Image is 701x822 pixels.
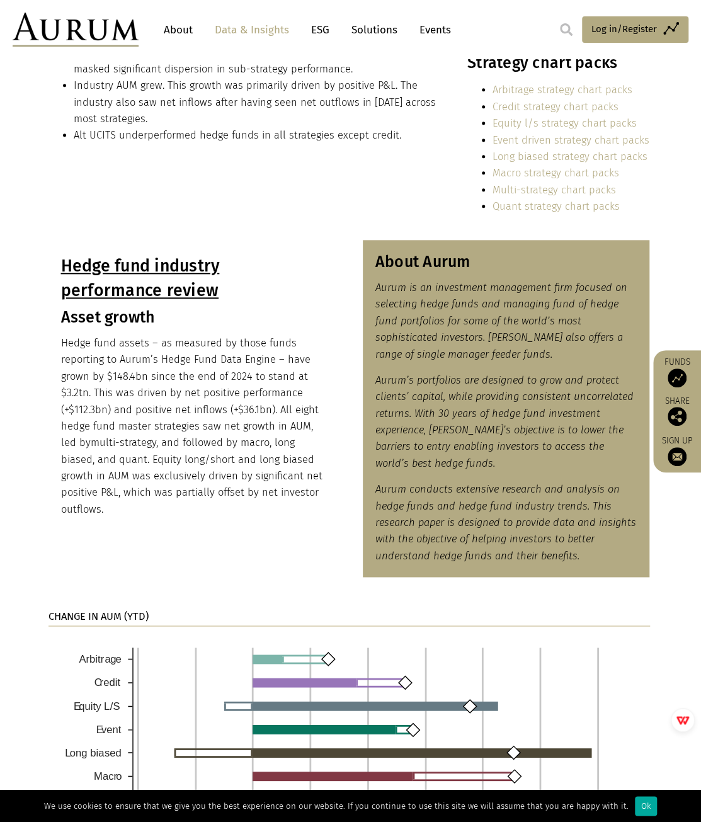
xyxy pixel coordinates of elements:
div: Ok [635,796,657,816]
a: ESG [305,18,336,42]
em: Aurum’s portfolios are designed to grow and protect clients’ capital, while providing consistent ... [375,374,634,469]
a: Long biased strategy chart packs [493,151,647,163]
img: Sign up to our newsletter [668,447,687,466]
a: Funds [659,357,695,387]
a: About [157,18,199,42]
p: Hedge fund assets – as measured by those funds reporting to Aurum’s Hedge Fund Data Engine – have... [61,335,323,518]
img: search.svg [560,23,573,36]
em: Aurum is an investment management firm focused on selecting hedge funds and managing fund of hedg... [375,282,627,360]
img: Access Funds [668,368,687,387]
a: Event driven strategy chart packs [493,134,649,146]
img: Share this post [668,407,687,426]
a: Equity l/s strategy chart packs [493,117,637,129]
a: Credit strategy chart packs [493,101,618,113]
a: Multi-strategy chart packs [493,184,616,196]
h3: Strategy chart packs [467,54,649,72]
li: Industry AUM grew. This growth was primarily driven by positive P&L. The industry also saw net in... [74,77,440,127]
em: Aurum conducts extensive research and analysis on hedge funds and hedge fund industry trends. Thi... [375,483,636,562]
li: Alt UCITS underperformed hedge funds in all strategies except credit. [74,127,440,144]
a: Events [413,18,451,42]
a: Log in/Register [582,16,688,43]
a: Arbitrage strategy chart packs [493,84,632,96]
span: multi-strategy [91,437,156,448]
h3: About Aurum [375,253,637,271]
u: Hedge fund industry performance review [61,256,220,300]
a: Solutions [345,18,404,42]
img: Aurum [13,13,139,47]
a: Data & Insights [208,18,295,42]
span: Log in/Register [591,21,657,37]
a: Quant strategy chart packs [493,200,620,212]
h3: Asset growth [61,308,323,327]
a: Sign up [659,435,695,466]
a: Macro strategy chart packs [493,167,619,179]
strong: CHANGE IN AUM (YTD) [48,610,149,622]
div: Share [659,397,695,426]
